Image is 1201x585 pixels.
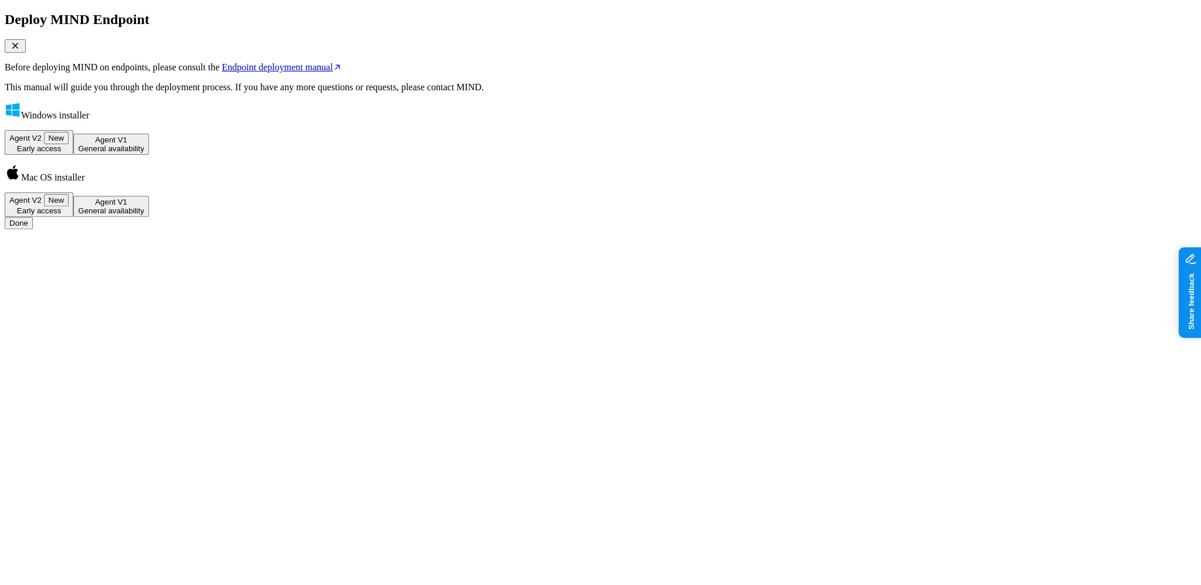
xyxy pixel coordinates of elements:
[73,196,149,217] button: Agent V1 General availability
[9,132,69,144] div: Agent V2
[5,164,21,181] img: macos
[78,144,144,153] div: General availability
[5,102,21,118] img: windows
[5,164,1196,183] p: Mac OS installer
[5,102,1196,121] p: Windows installer
[78,135,144,144] div: Agent V1
[5,12,1196,28] h2: Deploy MIND Endpoint
[5,192,73,217] button: Agent V2 NewEarly access
[222,62,342,72] a: Endpoint deployment manual
[78,198,144,206] div: Agent V1
[9,194,69,206] div: Agent V2
[73,134,149,155] button: Agent V1 General availability
[5,62,1196,73] p: Before deploying MIND on endpoints, please consult the
[5,82,1196,93] p: This manual will guide you through the deployment process. If you have any more questions or requ...
[5,217,33,229] button: Done
[44,132,69,144] button: New
[9,144,69,153] div: Early access
[9,206,69,215] div: Early access
[78,206,144,215] div: General availability
[44,194,69,206] button: New
[5,130,73,155] button: Agent V2 NewEarly access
